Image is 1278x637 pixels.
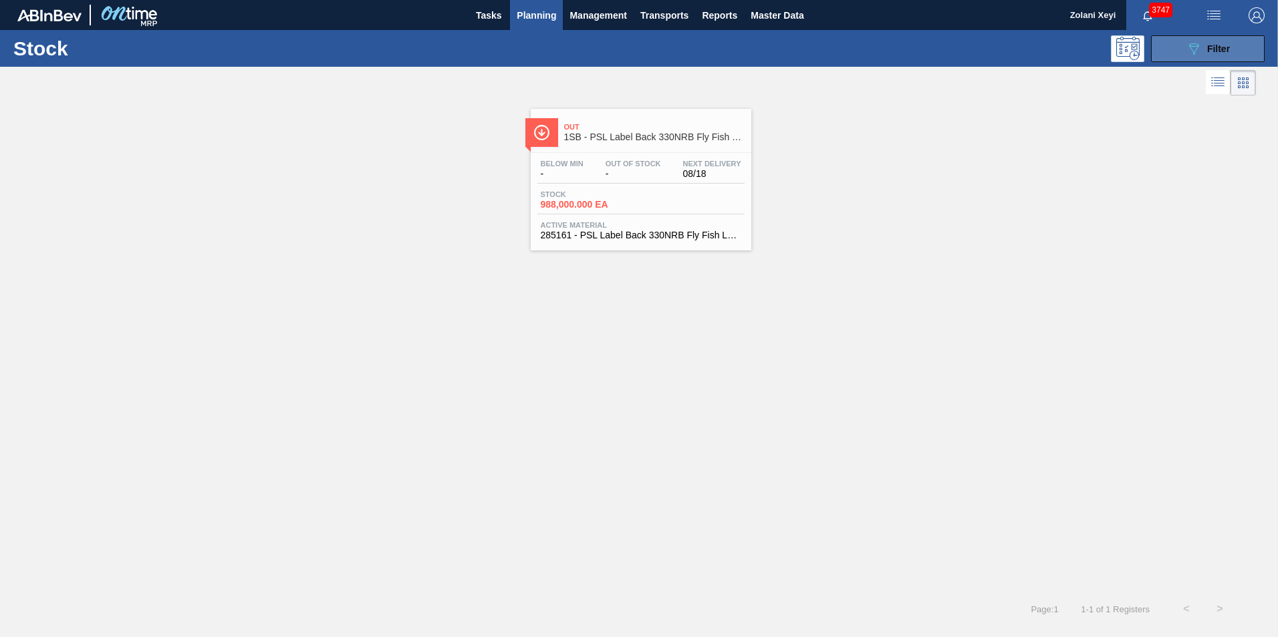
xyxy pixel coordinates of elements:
[702,7,737,23] span: Reports
[1126,6,1169,25] button: Notifications
[17,9,82,21] img: TNhmsLtSVTkK8tSr43FrP2fwEKptu5GPRR3wAAAABJRU5ErkJggg==
[541,160,584,168] span: Below Min
[1111,35,1144,62] div: Programming: no user selected
[640,7,688,23] span: Transports
[1207,43,1230,54] span: Filter
[751,7,803,23] span: Master Data
[1249,7,1265,23] img: Logout
[521,99,758,250] a: ÍconeOut1SB - PSL Label Back 330NRB Fly Fish Lemon PUBelow Min-Out Of Stock-Next Delivery08/18Sto...
[1203,592,1237,626] button: >
[683,160,741,168] span: Next Delivery
[541,230,741,240] span: 285161 - PSL Label Back 330NRB Fly Fish Lemon PU
[541,200,634,210] span: 988,000.000 EA
[541,169,584,179] span: -
[1031,604,1058,614] span: Page : 1
[517,7,556,23] span: Planning
[541,190,634,198] span: Stock
[1206,70,1231,95] div: List Vision
[533,124,550,141] img: Ícone
[474,7,503,23] span: Tasks
[606,160,661,168] span: Out Of Stock
[541,221,741,229] span: Active Material
[13,41,213,56] h1: Stock
[564,132,745,142] span: 1SB - PSL Label Back 330NRB Fly Fish Lemon PU
[1149,3,1172,17] span: 3747
[569,7,627,23] span: Management
[1079,604,1150,614] span: 1 - 1 of 1 Registers
[1206,7,1222,23] img: userActions
[683,169,741,179] span: 08/18
[1231,70,1256,95] div: Card Vision
[606,169,661,179] span: -
[1151,35,1265,62] button: Filter
[1170,592,1203,626] button: <
[564,123,745,131] span: Out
